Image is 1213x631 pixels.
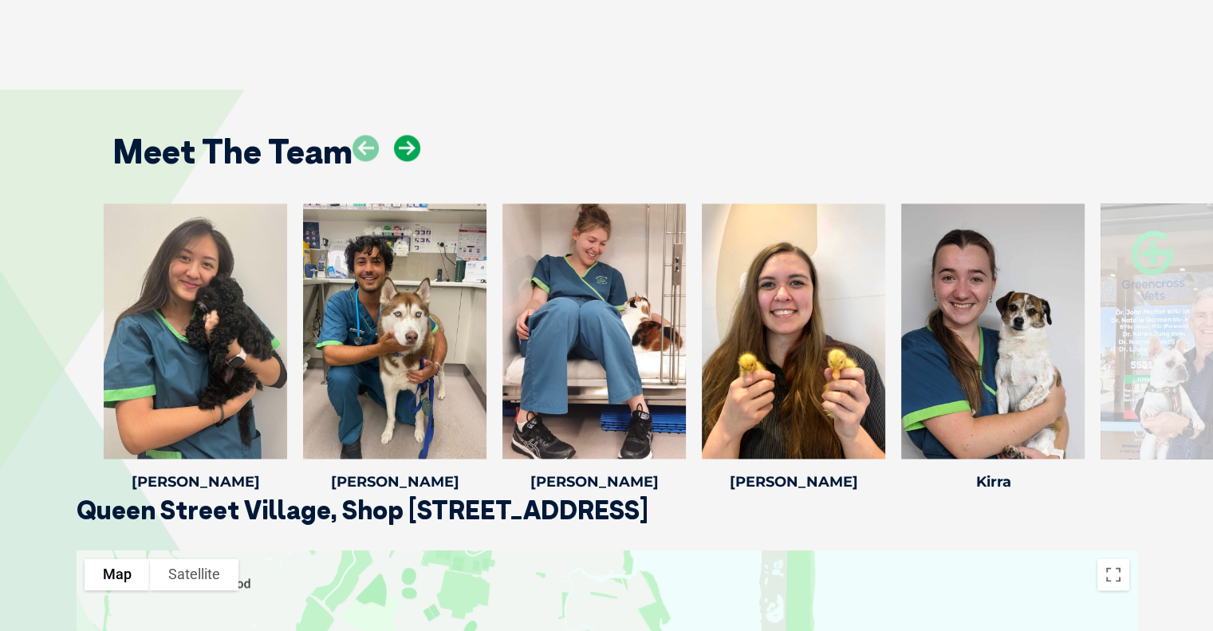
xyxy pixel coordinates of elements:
[1097,558,1129,590] button: Toggle fullscreen view
[901,475,1085,489] h4: Kirra
[104,475,287,489] h4: [PERSON_NAME]
[702,475,885,489] h4: [PERSON_NAME]
[112,135,352,168] h2: Meet The Team
[150,558,238,590] button: Show satellite imagery
[1182,73,1198,89] button: Search
[303,475,486,489] h4: [PERSON_NAME]
[85,558,150,590] button: Show street map
[502,475,686,489] h4: [PERSON_NAME]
